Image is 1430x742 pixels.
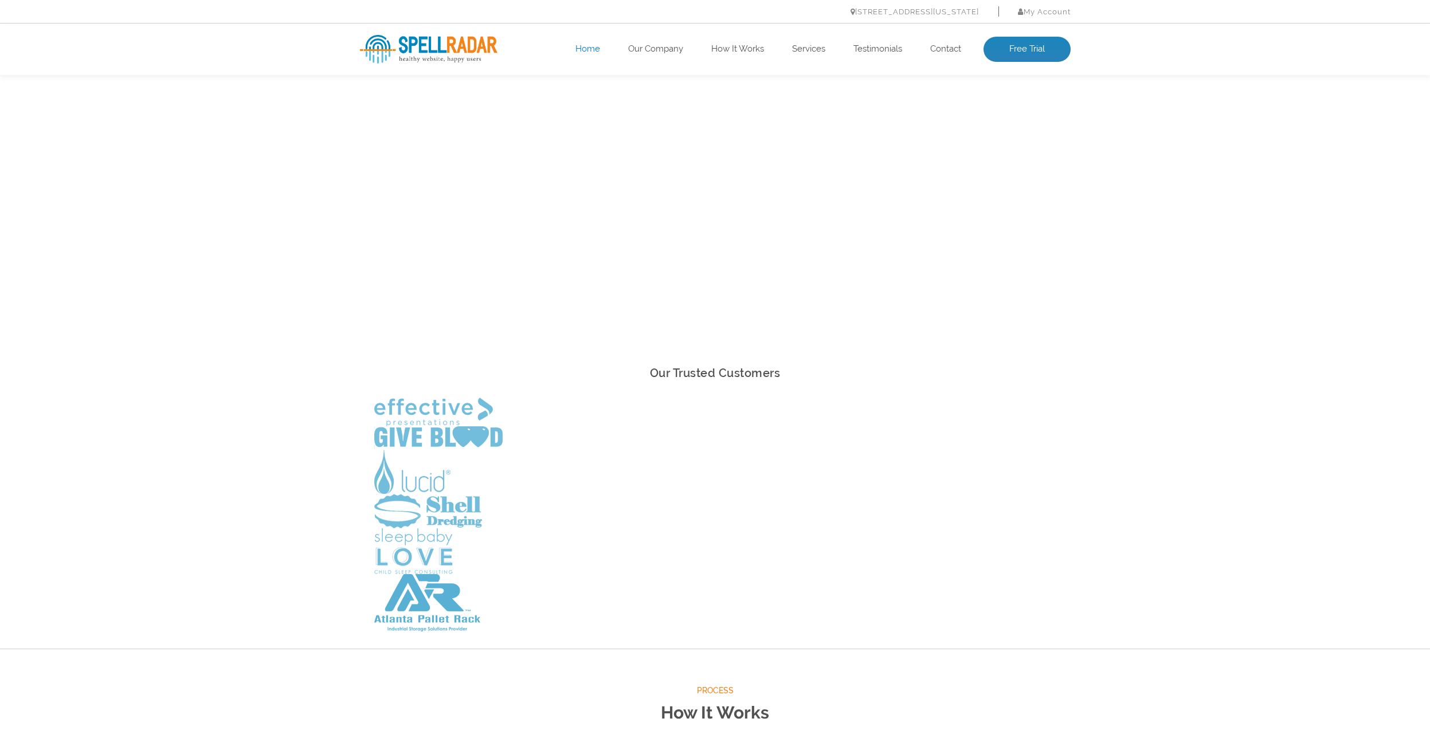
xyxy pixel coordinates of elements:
span: Process [360,684,1071,698]
img: Shell Dredging [374,494,482,528]
img: Give Blood [374,426,503,450]
img: Lucid [374,450,450,494]
h2: Our Trusted Customers [360,363,1071,383]
h2: How It Works [360,698,1071,728]
img: Sleep Baby Love [374,528,453,574]
img: Effective [374,398,493,426]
